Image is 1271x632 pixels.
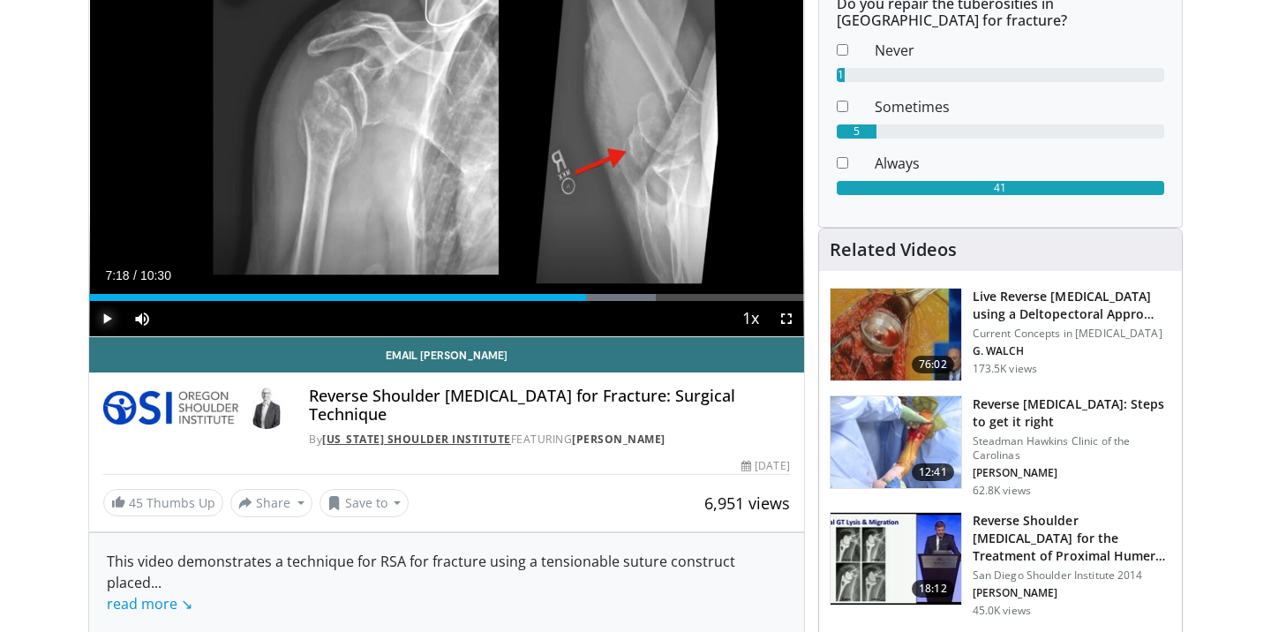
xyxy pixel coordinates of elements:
button: Save to [320,489,410,517]
button: Share [230,489,312,517]
a: 18:12 Reverse Shoulder [MEDICAL_DATA] for the Treatment of Proximal Humeral … San Diego Shoulder ... [830,512,1171,618]
div: Progress Bar [89,294,804,301]
a: 12:41 Reverse [MEDICAL_DATA]: Steps to get it right Steadman Hawkins Clinic of the Carolinas [PER... [830,395,1171,498]
h3: Reverse [MEDICAL_DATA]: Steps to get it right [973,395,1171,431]
img: 326034_0000_1.png.150x105_q85_crop-smart_upscale.jpg [831,396,961,488]
p: G. WALCH [973,344,1171,358]
img: 684033_3.png.150x105_q85_crop-smart_upscale.jpg [831,289,961,380]
p: Current Concepts in [MEDICAL_DATA] [973,327,1171,341]
h3: Reverse Shoulder [MEDICAL_DATA] for the Treatment of Proximal Humeral … [973,512,1171,565]
div: 1 [837,68,845,82]
div: By FEATURING [309,432,789,448]
a: 76:02 Live Reverse [MEDICAL_DATA] using a Deltopectoral Appro… Current Concepts in [MEDICAL_DATA]... [830,288,1171,381]
div: [DATE] [741,458,789,474]
p: [PERSON_NAME] [973,586,1171,600]
h4: Reverse Shoulder [MEDICAL_DATA] for Fracture: Surgical Technique [309,387,789,425]
h3: Live Reverse [MEDICAL_DATA] using a Deltopectoral Appro… [973,288,1171,323]
span: 12:41 [912,463,954,481]
button: Mute [124,301,160,336]
dd: Always [861,153,1177,174]
span: 6,951 views [704,493,790,514]
span: 10:30 [140,268,171,282]
h4: Related Videos [830,239,957,260]
a: 45 Thumbs Up [103,489,223,516]
span: 76:02 [912,356,954,373]
img: Q2xRg7exoPLTwO8X4xMDoxOjA4MTsiGN.150x105_q85_crop-smart_upscale.jpg [831,513,961,605]
p: 173.5K views [973,362,1037,376]
p: 62.8K views [973,484,1031,498]
span: 7:18 [105,268,129,282]
a: read more ↘ [107,594,192,613]
img: Oregon Shoulder Institute [103,387,238,429]
a: [US_STATE] Shoulder Institute [322,432,511,447]
span: 45 [129,494,143,511]
span: / [133,268,137,282]
a: [PERSON_NAME] [572,432,666,447]
button: Fullscreen [769,301,804,336]
div: 5 [837,124,876,139]
dd: Never [861,40,1177,61]
span: ... [107,573,192,613]
img: Avatar [245,387,288,429]
p: 45.0K views [973,604,1031,618]
p: Steadman Hawkins Clinic of the Carolinas [973,434,1171,463]
dd: Sometimes [861,96,1177,117]
p: [PERSON_NAME] [973,466,1171,480]
p: San Diego Shoulder Institute 2014 [973,568,1171,583]
button: Playback Rate [733,301,769,336]
span: 18:12 [912,580,954,598]
a: Email [PERSON_NAME] [89,337,804,372]
div: 41 [837,181,1164,195]
button: Play [89,301,124,336]
div: This video demonstrates a technique for RSA for fracture using a tensionable suture construct placed [107,551,786,614]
